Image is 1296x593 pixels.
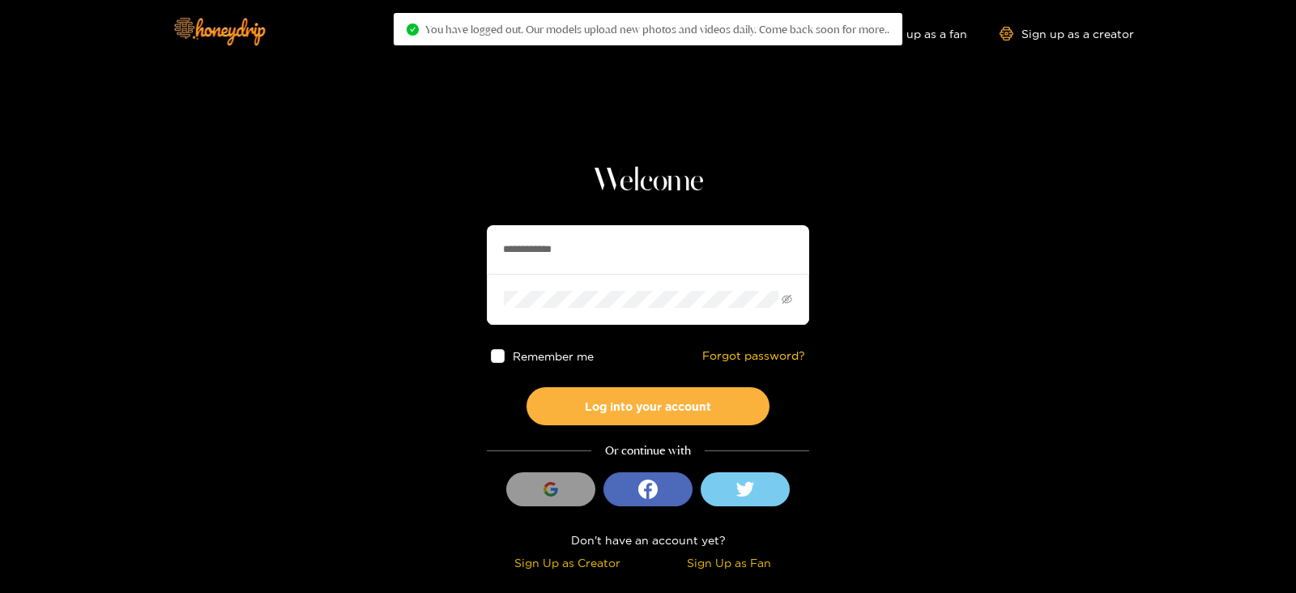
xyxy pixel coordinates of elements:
h1: Welcome [487,162,809,201]
a: Sign up as a fan [856,27,967,41]
span: You have logged out. Our models upload new photos and videos daily. Come back soon for more.. [425,23,889,36]
div: Sign Up as Fan [652,553,805,572]
a: Forgot password? [702,349,805,363]
div: Sign Up as Creator [491,553,644,572]
div: Don't have an account yet? [487,531,809,549]
span: eye-invisible [782,294,792,305]
button: Log into your account [526,387,769,425]
div: Or continue with [487,442,809,460]
a: Sign up as a creator [1000,27,1134,41]
span: check-circle [407,23,419,36]
span: Remember me [513,350,594,362]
